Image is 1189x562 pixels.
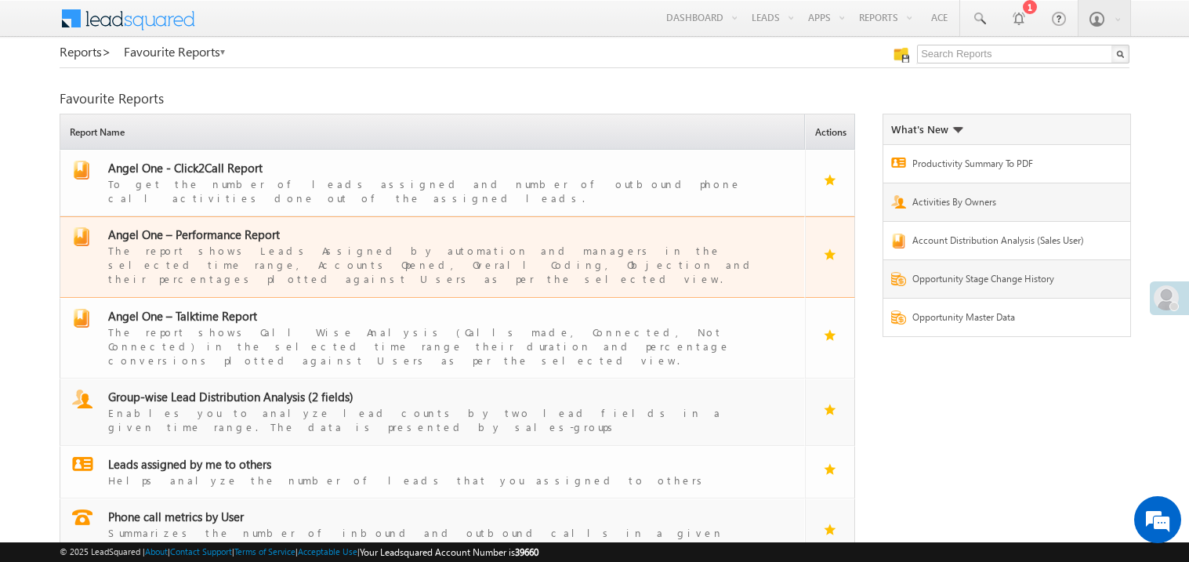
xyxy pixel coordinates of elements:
span: Angel One – Performance Report [108,227,280,242]
a: report Phone call metrics by UserSummarizes the number of inbound and outbound calls in a given t... [68,509,798,554]
span: Group-wise Lead Distribution Analysis (2 fields) [108,389,353,404]
div: To get the number of leads assigned and number of outbound phone call activities done out of the ... [108,176,776,205]
a: report Angel One - Click2Call ReportTo get the number of leads assigned and number of outbound ph... [68,161,798,205]
img: report [72,390,92,408]
span: © 2025 LeadSquared | | | | | [60,545,538,560]
img: report [72,309,91,328]
span: Phone call metrics by User [108,509,244,524]
span: Angel One - Click2Call Report [108,160,263,176]
img: Report [891,310,906,325]
div: Summarizes the number of inbound and outbound calls in a given timeperiod by users [108,524,776,554]
a: report Leads assigned by me to othersHelps analyze the number of leads that you assigned to others [68,457,798,488]
span: > [102,42,111,60]
img: Report [891,195,906,208]
a: Productivity Summary To PDF [912,157,1096,175]
div: What's New [891,122,963,136]
div: The report shows Leads Assigned by automation and managers in the selected time range, Accounts O... [108,242,776,286]
img: report [72,457,93,471]
img: Report [891,272,906,286]
img: report [72,227,91,246]
a: Contact Support [170,546,232,557]
span: Your Leadsquared Account Number is [360,546,538,558]
span: Report Name [64,117,804,149]
a: Account Distribution Analysis (Sales User) [912,234,1096,252]
span: Angel One – Talktime Report [108,308,257,324]
img: report [72,509,92,525]
a: Activities By Owners [912,195,1096,213]
img: report [72,161,91,179]
a: report Angel One – Talktime ReportThe report shows Call Wise Analysis (Calls made, Connected, Not... [68,309,798,368]
a: About [145,546,168,557]
span: Actions [810,117,854,149]
input: Search Reports [917,45,1129,63]
a: report Group-wise Lead Distribution Analysis (2 fields)Enables you to analyze lead counts by two ... [68,390,798,434]
span: 39660 [515,546,538,558]
img: What's new [952,127,963,133]
img: Report [891,234,906,248]
div: Helps analyze the number of leads that you assigned to others [108,472,776,488]
a: Acceptable Use [298,546,357,557]
div: Favourite Reports [60,92,1129,106]
img: Report [891,158,906,168]
a: Opportunity Stage Change History [912,272,1096,290]
a: report Angel One – Performance ReportThe report shows Leads Assigned by automation and managers i... [68,227,798,286]
div: Enables you to analyze lead counts by two lead fields in a given time range. The data is presente... [108,404,776,434]
a: Opportunity Master Data [912,310,1096,328]
img: Manage all your saved reports! [894,47,909,63]
div: The report shows Call Wise Analysis (Calls made, Connected, Not Connected) in the selected time r... [108,324,776,368]
a: Terms of Service [234,546,295,557]
a: Favourite Reports [124,45,227,59]
span: Leads assigned by me to others [108,456,271,472]
a: Reports> [60,45,111,59]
